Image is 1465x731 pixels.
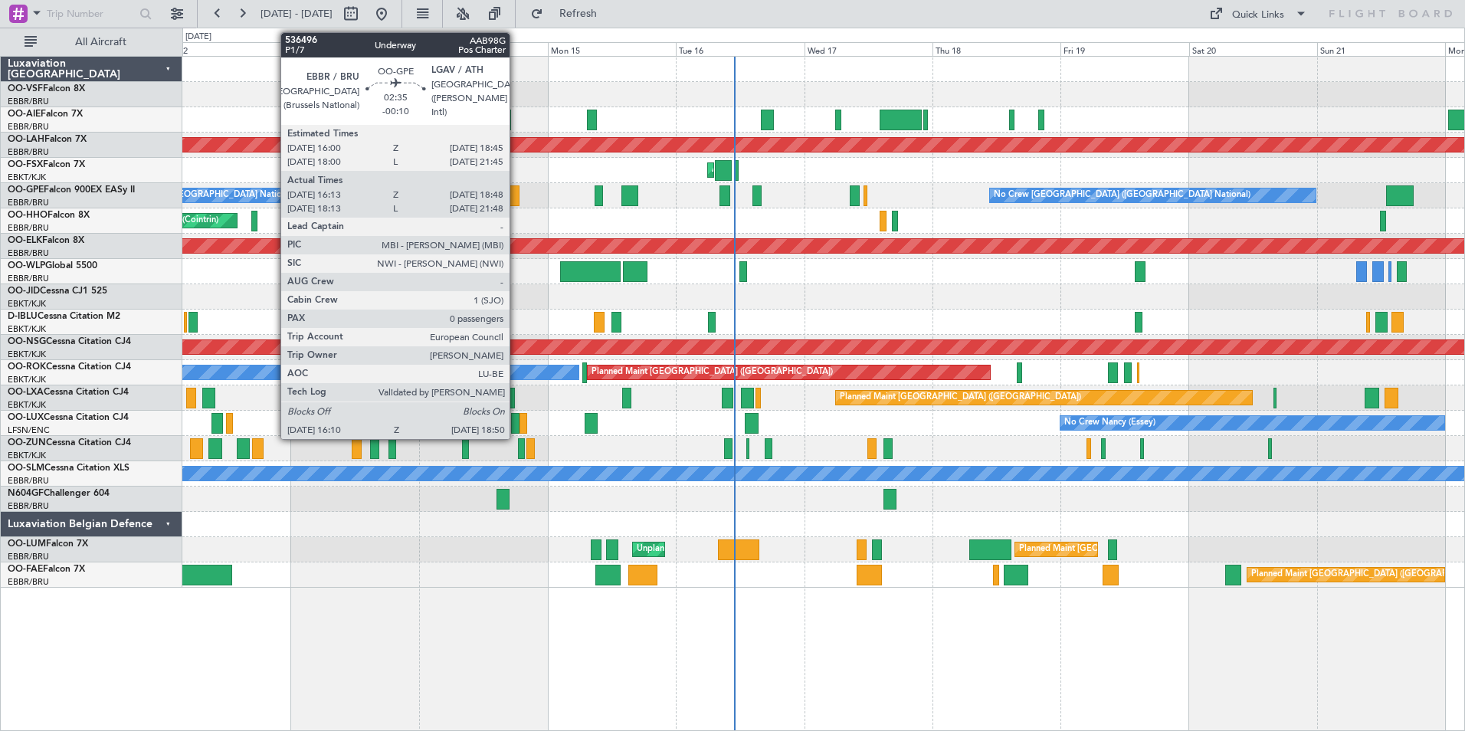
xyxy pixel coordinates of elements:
[8,399,46,411] a: EBKT/KJK
[47,2,135,25] input: Trip Number
[592,361,833,384] div: Planned Maint [GEOGRAPHIC_DATA] ([GEOGRAPHIC_DATA])
[8,287,107,296] a: OO-JIDCessna CJ1 525
[8,197,49,208] a: EBBR/BRU
[1064,411,1155,434] div: No Crew Nancy (Essey)
[8,551,49,562] a: EBBR/BRU
[8,84,43,93] span: OO-VSF
[8,211,48,220] span: OO-HHO
[8,489,44,498] span: N604GF
[805,42,932,56] div: Wed 17
[17,30,166,54] button: All Aircraft
[840,386,1081,409] div: Planned Maint [GEOGRAPHIC_DATA] ([GEOGRAPHIC_DATA])
[8,160,43,169] span: OO-FSX
[8,222,49,234] a: EBBR/BRU
[1317,42,1445,56] div: Sun 21
[8,565,85,574] a: OO-FAEFalcon 7X
[8,362,46,372] span: OO-ROK
[1019,538,1296,561] div: Planned Maint [GEOGRAPHIC_DATA] ([GEOGRAPHIC_DATA] National)
[8,539,46,549] span: OO-LUM
[163,42,291,56] div: Fri 12
[8,135,87,144] a: OO-LAHFalcon 7X
[8,96,49,107] a: EBBR/BRU
[8,500,49,512] a: EBBR/BRU
[8,489,110,498] a: N604GFChallenger 604
[8,576,49,588] a: EBBR/BRU
[261,7,333,21] span: [DATE] - [DATE]
[994,184,1250,207] div: No Crew [GEOGRAPHIC_DATA] ([GEOGRAPHIC_DATA] National)
[8,236,84,245] a: OO-ELKFalcon 8X
[8,450,46,461] a: EBKT/KJK
[8,337,46,346] span: OO-NSG
[8,172,46,183] a: EBKT/KJK
[8,261,97,270] a: OO-WLPGlobal 5500
[40,37,162,48] span: All Aircraft
[8,337,131,346] a: OO-NSGCessna Citation CJ4
[8,362,131,372] a: OO-ROKCessna Citation CJ4
[8,160,85,169] a: OO-FSXFalcon 7X
[8,135,44,144] span: OO-LAH
[1189,42,1317,56] div: Sat 20
[8,413,129,422] a: OO-LUXCessna Citation CJ4
[932,42,1060,56] div: Thu 18
[523,2,615,26] button: Refresh
[8,464,44,473] span: OO-SLM
[8,273,49,284] a: EBBR/BRU
[8,388,44,397] span: OO-LXA
[1232,8,1284,23] div: Quick Links
[8,539,88,549] a: OO-LUMFalcon 7X
[8,185,44,195] span: OO-GPE
[8,438,131,447] a: OO-ZUNCessna Citation CJ4
[8,121,49,133] a: EBBR/BRU
[8,413,44,422] span: OO-LUX
[8,323,46,335] a: EBKT/KJK
[8,84,85,93] a: OO-VSFFalcon 8X
[546,8,611,19] span: Refresh
[8,312,120,321] a: D-IBLUCessna Citation M2
[8,388,129,397] a: OO-LXACessna Citation CJ4
[8,185,135,195] a: OO-GPEFalcon 900EX EASy II
[8,211,90,220] a: OO-HHOFalcon 8X
[8,236,42,245] span: OO-ELK
[637,538,925,561] div: Unplanned Maint [GEOGRAPHIC_DATA] ([GEOGRAPHIC_DATA] National)
[8,312,38,321] span: D-IBLU
[8,110,83,119] a: OO-AIEFalcon 7X
[712,159,879,182] div: AOG Maint Kortrijk-[GEOGRAPHIC_DATA]
[291,42,419,56] div: Sat 13
[8,298,46,310] a: EBKT/KJK
[8,110,41,119] span: OO-AIE
[8,349,46,360] a: EBKT/KJK
[8,464,129,473] a: OO-SLMCessna Citation XLS
[8,146,49,158] a: EBBR/BRU
[548,42,676,56] div: Mon 15
[8,425,50,436] a: LFSN/ENC
[8,247,49,259] a: EBBR/BRU
[8,287,40,296] span: OO-JID
[8,438,46,447] span: OO-ZUN
[8,261,45,270] span: OO-WLP
[419,42,547,56] div: Sun 14
[8,374,46,385] a: EBKT/KJK
[8,565,43,574] span: OO-FAE
[8,475,49,487] a: EBBR/BRU
[1060,42,1188,56] div: Fri 19
[185,31,211,44] div: [DATE]
[676,42,804,56] div: Tue 16
[1201,2,1315,26] button: Quick Links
